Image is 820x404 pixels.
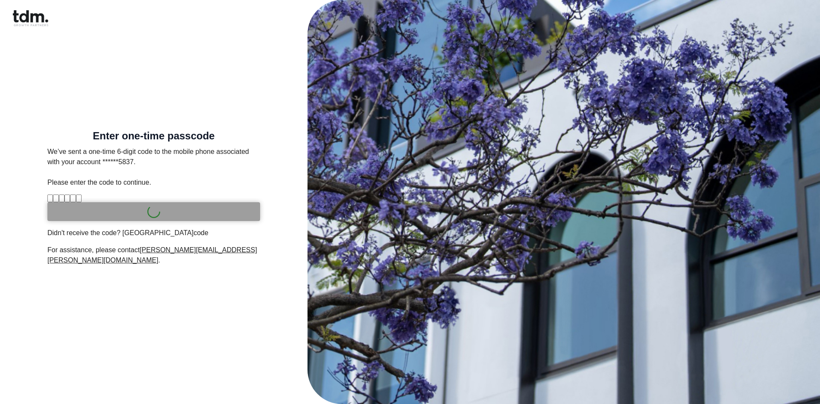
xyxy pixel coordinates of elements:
[47,147,260,188] p: We’ve sent a one-time 6-digit code to the mobile phone associated with your account ******5837. P...
[47,132,260,140] h5: Enter one-time passcode
[47,246,257,264] u: [PERSON_NAME][EMAIL_ADDRESS][PERSON_NAME][DOMAIN_NAME]
[76,195,82,202] input: Digit 6
[47,195,53,202] input: Please enter verification code. Digit 1
[47,228,260,238] p: Didn't receive the code? [GEOGRAPHIC_DATA]
[59,195,64,202] input: Digit 3
[47,245,260,265] p: For assistance, please contact .
[64,195,70,202] input: Digit 4
[70,195,76,202] input: Digit 5
[53,195,59,202] input: Digit 2
[193,229,208,236] a: code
